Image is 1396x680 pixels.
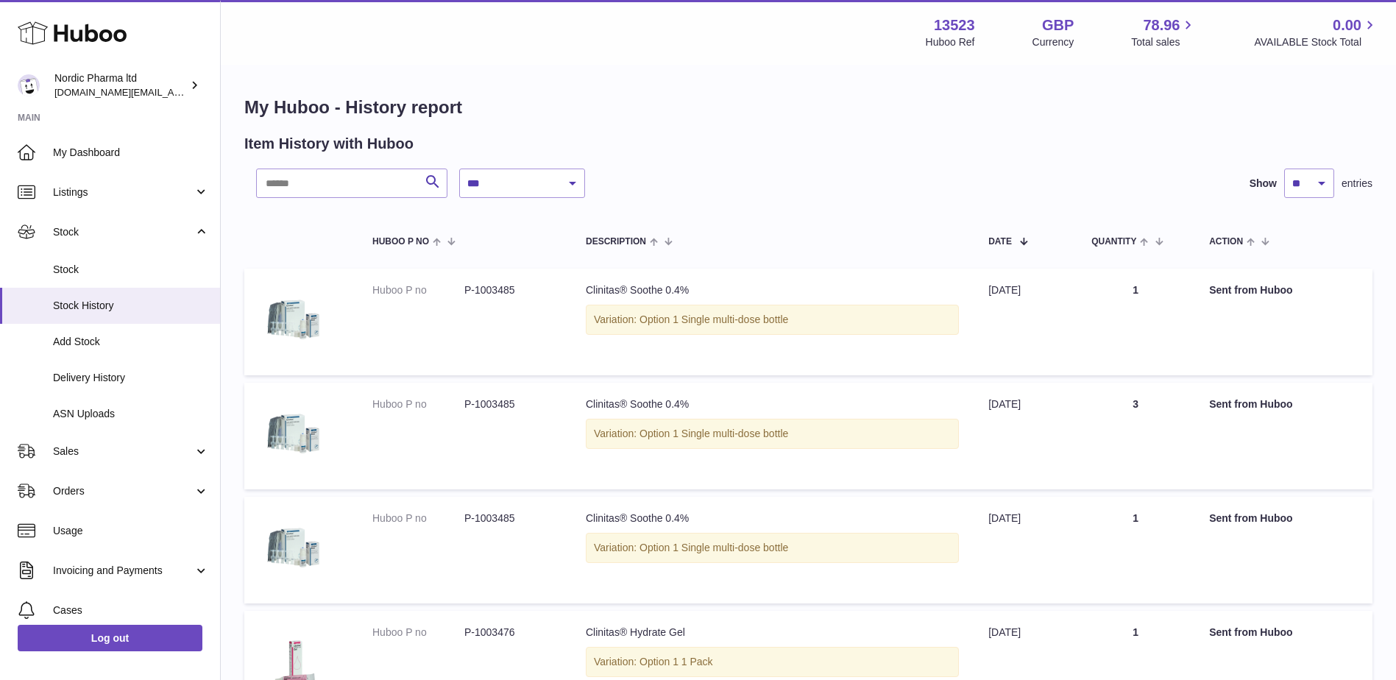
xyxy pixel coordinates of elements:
img: 2_6c148ce2-9555-4dcb-a520-678b12be0df6.png [259,283,333,357]
span: Add Stock [53,335,209,349]
div: Currency [1032,35,1074,49]
td: [DATE] [974,269,1077,375]
strong: Sent from Huboo [1209,626,1293,638]
div: Variation: Option 1 1 Pack [586,647,959,677]
img: 2_6c148ce2-9555-4dcb-a520-678b12be0df6.png [259,511,333,585]
dt: Huboo P no [372,511,464,525]
span: Cases [53,603,209,617]
img: 2_6c148ce2-9555-4dcb-a520-678b12be0df6.png [259,397,333,471]
span: Orders [53,484,194,498]
span: 78.96 [1143,15,1180,35]
dd: P-1003485 [464,397,556,411]
dd: P-1003476 [464,626,556,640]
h1: My Huboo - History report [244,96,1372,119]
dt: Huboo P no [372,626,464,640]
span: Stock [53,225,194,239]
strong: GBP [1042,15,1074,35]
a: 78.96 Total sales [1131,15,1197,49]
td: Clinitas® Soothe 0.4% [571,269,974,375]
span: Stock History [53,299,209,313]
span: Huboo P no [372,237,429,247]
td: [DATE] [974,497,1077,603]
div: Nordic Pharma ltd [54,71,187,99]
dt: Huboo P no [372,283,464,297]
span: Quantity [1091,237,1136,247]
dt: Huboo P no [372,397,464,411]
span: Invoicing and Payments [53,564,194,578]
td: 1 [1077,269,1194,375]
span: My Dashboard [53,146,209,160]
td: 3 [1077,383,1194,489]
span: Action [1209,237,1243,247]
span: AVAILABLE Stock Total [1254,35,1378,49]
span: entries [1342,177,1372,191]
label: Show [1250,177,1277,191]
strong: Sent from Huboo [1209,284,1293,296]
div: Huboo Ref [926,35,975,49]
span: Stock [53,263,209,277]
span: Delivery History [53,371,209,385]
span: Usage [53,524,209,538]
h2: Item History with Huboo [244,134,414,154]
a: Log out [18,625,202,651]
strong: 13523 [934,15,975,35]
div: Variation: Option 1 Single multi-dose bottle [586,533,959,563]
a: 0.00 AVAILABLE Stock Total [1254,15,1378,49]
span: Total sales [1131,35,1197,49]
td: Clinitas® Soothe 0.4% [571,497,974,603]
span: 0.00 [1333,15,1361,35]
dd: P-1003485 [464,511,556,525]
div: Variation: Option 1 Single multi-dose bottle [586,305,959,335]
img: accounts.uk@nordicpharma.com [18,74,40,96]
span: ASN Uploads [53,407,209,421]
span: Date [988,237,1012,247]
span: Sales [53,445,194,458]
span: [DOMAIN_NAME][EMAIL_ADDRESS][DOMAIN_NAME] [54,86,293,98]
strong: Sent from Huboo [1209,398,1293,410]
dd: P-1003485 [464,283,556,297]
strong: Sent from Huboo [1209,512,1293,524]
td: 1 [1077,497,1194,603]
td: Clinitas® Soothe 0.4% [571,383,974,489]
div: Variation: Option 1 Single multi-dose bottle [586,419,959,449]
span: Listings [53,185,194,199]
span: Description [586,237,646,247]
td: [DATE] [974,383,1077,489]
